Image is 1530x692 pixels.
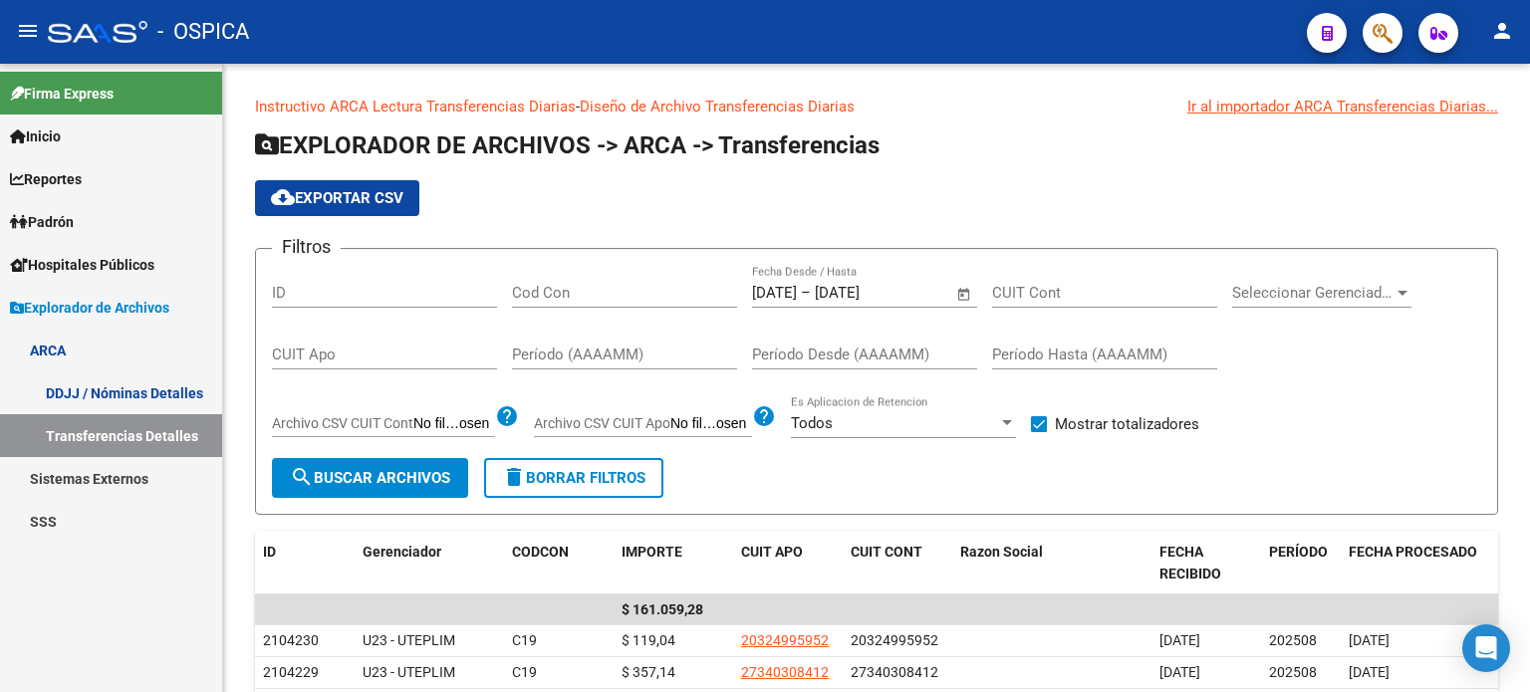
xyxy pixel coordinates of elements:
[1490,19,1514,43] mat-icon: person
[1261,531,1341,596] datatable-header-cell: PERÍODO
[272,233,341,261] h3: Filtros
[851,629,938,652] div: 20324995952
[157,10,249,54] span: - OSPICA
[255,131,880,159] span: EXPLORADOR DE ARCHIVOS -> ARCA -> Transferencias
[1151,531,1261,596] datatable-header-cell: FECHA RECIBIDO
[502,469,645,487] span: Borrar Filtros
[255,180,419,216] button: Exportar CSV
[10,125,61,147] span: Inicio
[484,458,663,498] button: Borrar Filtros
[363,632,455,648] span: U23 - UTEPLIM
[290,465,314,489] mat-icon: search
[272,415,413,431] span: Archivo CSV CUIT Cont
[815,284,911,302] input: Fecha fin
[960,544,1043,560] span: Razon Social
[741,632,829,648] span: 20324995952
[16,19,40,43] mat-icon: menu
[622,632,675,648] span: $ 119,04
[1187,96,1498,117] div: Ir al importador ARCA Transferencias Diarias...
[1269,544,1328,560] span: PERÍODO
[413,415,495,433] input: Archivo CSV CUIT Cont
[355,531,504,596] datatable-header-cell: Gerenciador
[741,544,803,560] span: CUIT APO
[263,632,319,648] span: 2104230
[10,297,169,319] span: Explorador de Archivos
[670,415,752,433] input: Archivo CSV CUIT Apo
[851,661,938,684] div: 27340308412
[851,544,922,560] span: CUIT CONT
[1349,632,1390,648] span: [DATE]
[1232,284,1394,302] span: Seleccionar Gerenciador
[495,404,519,428] mat-icon: help
[953,283,976,306] button: Open calendar
[10,168,82,190] span: Reportes
[1159,664,1200,680] span: [DATE]
[843,531,952,596] datatable-header-cell: CUIT CONT
[580,98,855,115] a: Diseño de Archivo Transferencias Diarias
[10,83,114,105] span: Firma Express
[272,458,468,498] button: Buscar Archivos
[952,531,1151,596] datatable-header-cell: Razon Social
[622,664,675,680] span: $ 357,14
[263,664,319,680] span: 2104229
[10,211,74,233] span: Padrón
[1159,632,1200,648] span: [DATE]
[733,531,843,596] datatable-header-cell: CUIT APO
[290,469,450,487] span: Buscar Archivos
[255,96,1498,117] p: -
[791,414,833,432] span: Todos
[1341,531,1490,596] datatable-header-cell: FECHA PROCESADO
[1269,632,1317,648] span: 202508
[1055,412,1199,436] span: Mostrar totalizadores
[363,664,455,680] span: U23 - UTEPLIM
[1159,544,1221,582] span: FECHA RECIBIDO
[622,544,682,560] span: IMPORTE
[502,465,526,489] mat-icon: delete
[622,601,703,617] span: $ 161.059,28
[1349,544,1477,560] span: FECHA PROCESADO
[1269,664,1317,680] span: 202508
[504,531,574,596] datatable-header-cell: CODCON
[534,415,670,431] span: Archivo CSV CUIT Apo
[271,185,295,209] mat-icon: cloud_download
[1462,624,1510,672] div: Open Intercom Messenger
[263,544,276,560] span: ID
[512,632,537,648] span: C19
[255,531,355,596] datatable-header-cell: ID
[363,544,441,560] span: Gerenciador
[752,284,797,302] input: Fecha inicio
[10,254,154,276] span: Hospitales Públicos
[512,664,537,680] span: C19
[255,98,576,115] a: Instructivo ARCA Lectura Transferencias Diarias
[741,664,829,680] span: 27340308412
[271,189,403,207] span: Exportar CSV
[752,404,776,428] mat-icon: help
[512,544,569,560] span: CODCON
[1349,664,1390,680] span: [DATE]
[801,284,811,302] span: –
[614,531,733,596] datatable-header-cell: IMPORTE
